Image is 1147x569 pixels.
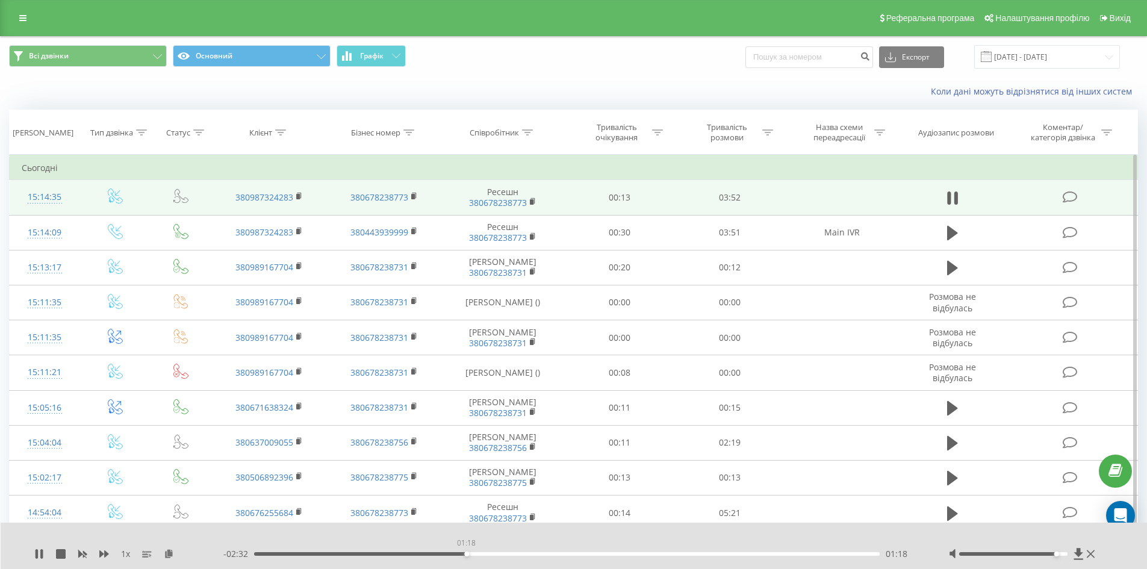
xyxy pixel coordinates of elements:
[22,256,68,279] div: 15:13:17
[1110,13,1131,23] span: Вихід
[469,407,527,418] a: 380678238731
[22,221,68,244] div: 15:14:09
[235,507,293,518] a: 380676255684
[90,128,133,138] div: Тип дзвінка
[565,390,675,425] td: 00:11
[22,501,68,524] div: 14:54:04
[441,285,565,320] td: [PERSON_NAME] ()
[1054,552,1059,556] div: Accessibility label
[455,535,478,552] div: 01:18
[235,261,293,273] a: 380989167704
[675,425,785,460] td: 02:19
[675,215,785,250] td: 03:51
[585,122,649,143] div: Тривалість очікування
[360,52,384,60] span: Графік
[565,496,675,530] td: 00:14
[22,185,68,209] div: 15:14:35
[350,296,408,308] a: 380678238731
[350,367,408,378] a: 380678238731
[441,460,565,495] td: [PERSON_NAME]
[886,13,975,23] span: Реферальна програма
[675,460,785,495] td: 00:13
[565,320,675,355] td: 00:00
[441,250,565,285] td: [PERSON_NAME]
[565,180,675,215] td: 00:13
[441,390,565,425] td: [PERSON_NAME]
[745,46,873,68] input: Пошук за номером
[235,402,293,413] a: 380671638324
[995,13,1089,23] span: Налаштування профілю
[22,361,68,384] div: 15:11:21
[166,128,190,138] div: Статус
[470,128,519,138] div: Співробітник
[235,437,293,448] a: 380637009055
[565,355,675,390] td: 00:08
[235,296,293,308] a: 380989167704
[441,425,565,460] td: [PERSON_NAME]
[695,122,759,143] div: Тривалість розмови
[469,197,527,208] a: 380678238773
[469,477,527,488] a: 380678238775
[441,355,565,390] td: [PERSON_NAME] ()
[350,332,408,343] a: 380678238731
[931,86,1138,97] a: Коли дані можуть відрізнятися вiд інших систем
[879,46,944,68] button: Експорт
[173,45,331,67] button: Основний
[565,460,675,495] td: 00:13
[918,128,994,138] div: Аудіозапис розмови
[469,512,527,524] a: 380678238773
[235,226,293,238] a: 380987324283
[807,122,871,143] div: Назва схеми переадресації
[464,552,469,556] div: Accessibility label
[441,320,565,355] td: [PERSON_NAME]
[565,285,675,320] td: 00:00
[886,548,907,560] span: 01:18
[1106,501,1135,530] div: Open Intercom Messenger
[22,291,68,314] div: 15:11:35
[350,471,408,483] a: 380678238775
[9,45,167,67] button: Всі дзвінки
[469,442,527,453] a: 380678238756
[929,326,976,349] span: Розмова не відбулась
[565,425,675,460] td: 00:11
[929,291,976,313] span: Розмова не відбулась
[10,156,1138,180] td: Сьогодні
[441,180,565,215] td: Ресешн
[350,402,408,413] a: 380678238731
[350,437,408,448] a: 380678238756
[675,355,785,390] td: 00:00
[350,191,408,203] a: 380678238773
[469,337,527,349] a: 380678238731
[235,367,293,378] a: 380989167704
[441,215,565,250] td: Ресешн
[675,320,785,355] td: 00:00
[785,215,899,250] td: Main IVR
[350,261,408,273] a: 380678238731
[565,250,675,285] td: 00:20
[22,466,68,490] div: 15:02:17
[235,191,293,203] a: 380987324283
[675,285,785,320] td: 00:00
[22,326,68,349] div: 15:11:35
[565,215,675,250] td: 00:30
[235,471,293,483] a: 380506892396
[350,507,408,518] a: 380678238773
[121,548,130,560] span: 1 x
[235,332,293,343] a: 380989167704
[351,128,400,138] div: Бізнес номер
[223,548,254,560] span: - 02:32
[675,496,785,530] td: 05:21
[29,51,69,61] span: Всі дзвінки
[469,232,527,243] a: 380678238773
[22,431,68,455] div: 15:04:04
[249,128,272,138] div: Клієнт
[13,128,73,138] div: [PERSON_NAME]
[1028,122,1098,143] div: Коментар/категорія дзвінка
[22,396,68,420] div: 15:05:16
[675,180,785,215] td: 03:52
[929,361,976,384] span: Розмова не відбулась
[441,496,565,530] td: Ресешн
[675,250,785,285] td: 00:12
[350,226,408,238] a: 380443939999
[675,390,785,425] td: 00:15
